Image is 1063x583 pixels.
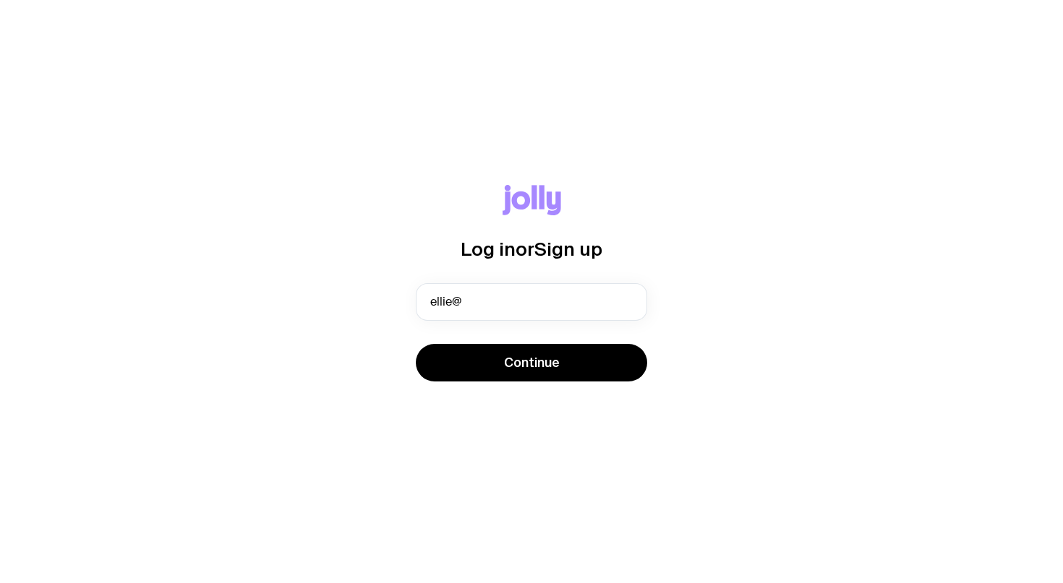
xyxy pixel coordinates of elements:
[504,354,560,371] span: Continue
[416,344,647,381] button: Continue
[516,238,534,259] span: or
[461,238,516,259] span: Log in
[416,283,647,321] input: you@email.com
[534,238,602,259] span: Sign up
